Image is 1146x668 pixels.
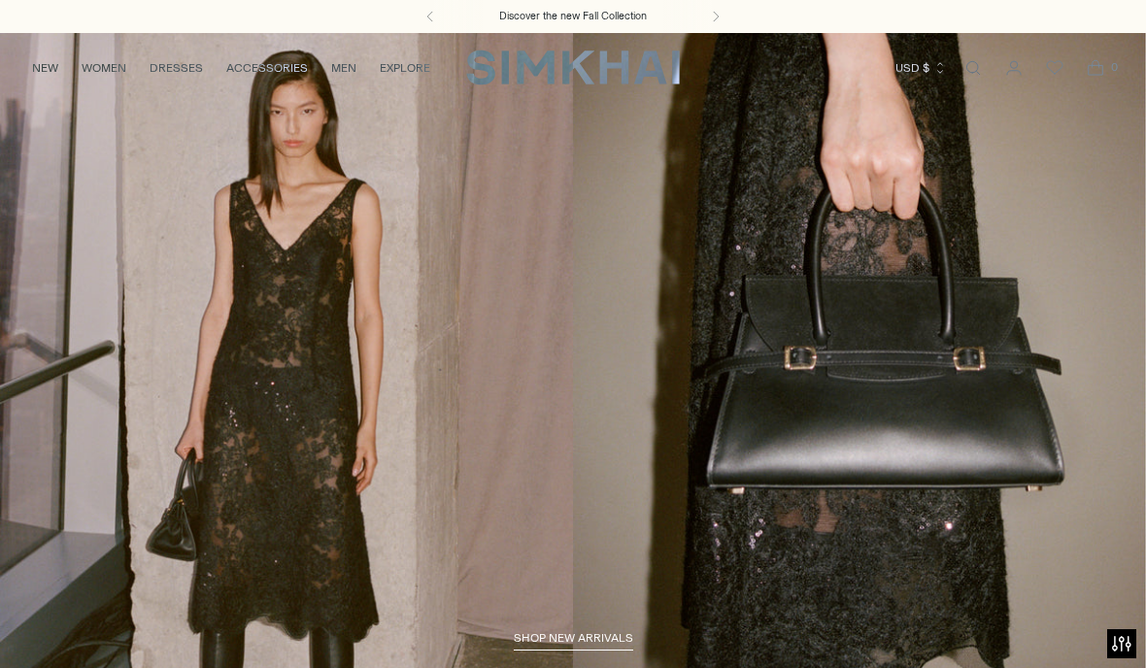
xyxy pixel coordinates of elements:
span: 0 [1105,58,1123,76]
a: shop new arrivals [514,631,633,651]
a: ACCESSORIES [226,47,308,89]
button: USD $ [895,47,947,89]
a: EXPLORE [380,47,430,89]
a: MEN [331,47,356,89]
a: Open cart modal [1076,49,1115,87]
a: Go to the account page [994,49,1033,87]
a: SIMKHAI [466,49,680,86]
a: Open search modal [954,49,993,87]
a: WOMEN [82,47,126,89]
a: Wishlist [1035,49,1074,87]
a: NEW [32,47,58,89]
span: shop new arrivals [514,631,633,645]
a: DRESSES [150,47,203,89]
a: Discover the new Fall Collection [499,9,647,24]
